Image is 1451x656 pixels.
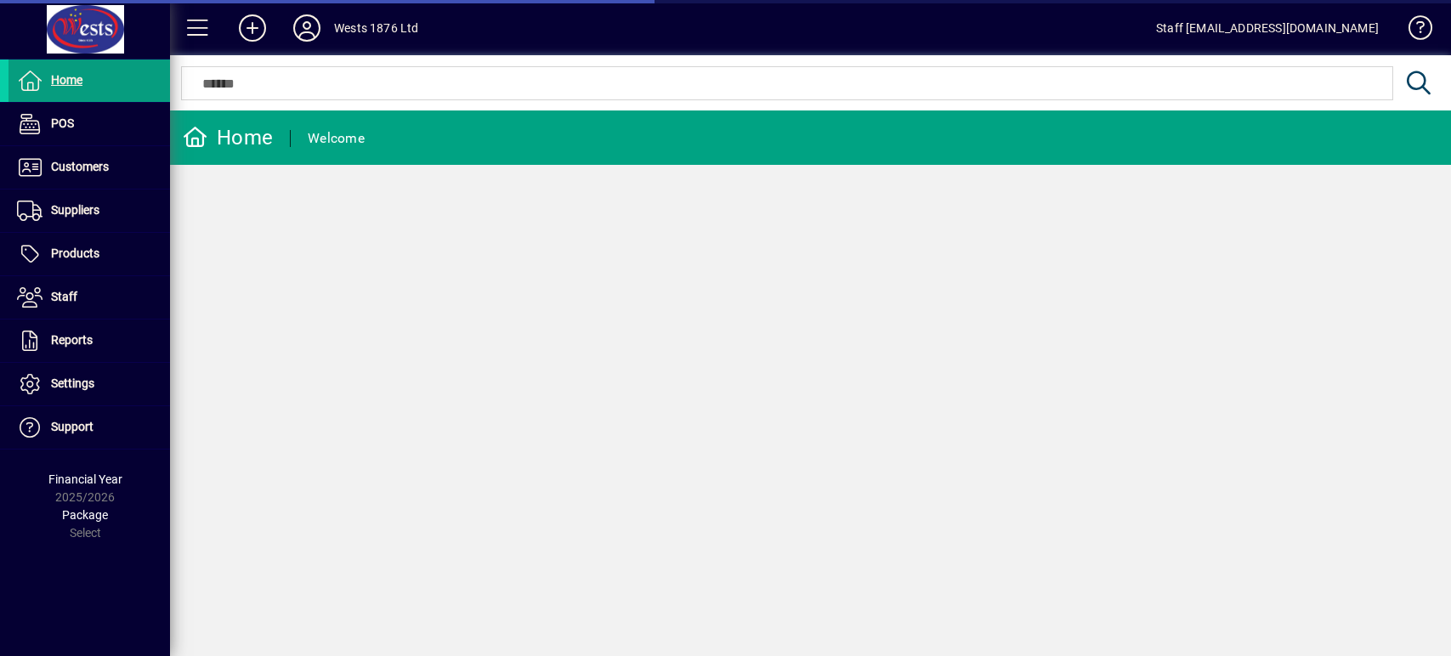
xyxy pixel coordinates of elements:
button: Profile [280,13,334,43]
span: Settings [51,376,94,390]
a: Knowledge Base [1396,3,1430,59]
span: Home [51,73,82,87]
span: Products [51,246,99,260]
span: Customers [51,160,109,173]
span: Reports [51,333,93,347]
a: Settings [9,363,170,405]
div: Staff [EMAIL_ADDRESS][DOMAIN_NAME] [1156,14,1379,42]
a: Customers [9,146,170,189]
div: Home [183,124,273,151]
a: Suppliers [9,189,170,232]
span: Financial Year [48,472,122,486]
div: Wests 1876 Ltd [334,14,418,42]
a: Staff [9,276,170,319]
button: Add [225,13,280,43]
span: Package [62,508,108,522]
a: Products [9,233,170,275]
div: Welcome [308,125,365,152]
span: POS [51,116,74,130]
span: Staff [51,290,77,303]
span: Suppliers [51,203,99,217]
a: Reports [9,320,170,362]
a: Support [9,406,170,449]
span: Support [51,420,94,433]
a: POS [9,103,170,145]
